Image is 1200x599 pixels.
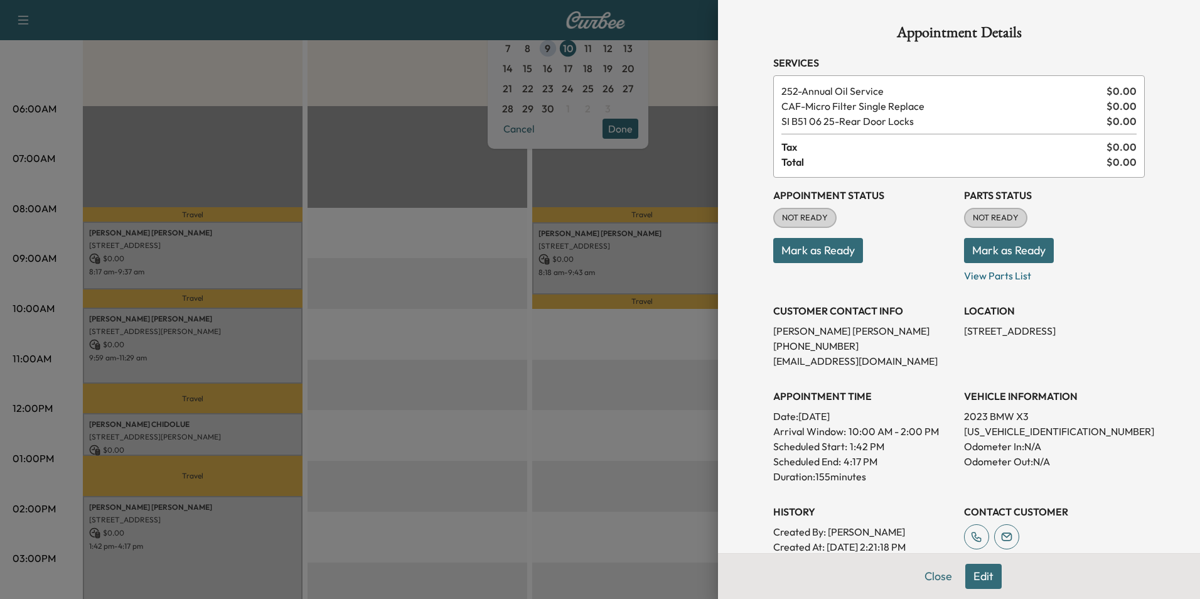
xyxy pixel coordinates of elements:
p: Odometer In: N/A [964,439,1145,454]
span: Tax [781,139,1106,154]
span: 10:00 AM - 2:00 PM [849,424,939,439]
h3: History [773,504,954,519]
span: NOT READY [965,212,1026,224]
p: [US_VEHICLE_IDENTIFICATION_NUMBER] [964,424,1145,439]
p: Scheduled End: [773,454,841,469]
span: $ 0.00 [1106,99,1137,114]
p: Scheduled Start: [773,439,847,454]
p: 1:42 PM [850,439,884,454]
p: 2023 BMW X3 [964,409,1145,424]
p: Created By : [PERSON_NAME] [773,524,954,539]
span: Rear Door Locks [781,114,1101,129]
h3: Parts Status [964,188,1145,203]
button: Edit [965,564,1002,589]
h3: Appointment Status [773,188,954,203]
h3: Services [773,55,1145,70]
p: Date: [DATE] [773,409,954,424]
button: Mark as Ready [773,238,863,263]
h1: Appointment Details [773,25,1145,45]
span: $ 0.00 [1106,114,1137,129]
p: Created At : [DATE] 2:21:18 PM [773,539,954,554]
span: $ 0.00 [1106,84,1137,99]
span: NOT READY [774,212,835,224]
p: View Parts List [964,263,1145,283]
span: Total [781,154,1106,170]
h3: APPOINTMENT TIME [773,389,954,404]
span: Annual Oil Service [781,84,1101,99]
h3: LOCATION [964,303,1145,318]
p: [EMAIL_ADDRESS][DOMAIN_NAME] [773,353,954,369]
h3: CONTACT CUSTOMER [964,504,1145,519]
p: Odometer Out: N/A [964,454,1145,469]
p: [STREET_ADDRESS] [964,323,1145,338]
span: $ 0.00 [1106,154,1137,170]
p: Arrival Window: [773,424,954,439]
span: $ 0.00 [1106,139,1137,154]
span: Micro Filter Single Replace [781,99,1101,114]
h3: CUSTOMER CONTACT INFO [773,303,954,318]
h3: VEHICLE INFORMATION [964,389,1145,404]
p: [PERSON_NAME] [PERSON_NAME] [773,323,954,338]
button: Close [916,564,960,589]
p: [PHONE_NUMBER] [773,338,954,353]
p: Duration: 155 minutes [773,469,954,484]
p: 4:17 PM [844,454,877,469]
button: Mark as Ready [964,238,1054,263]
